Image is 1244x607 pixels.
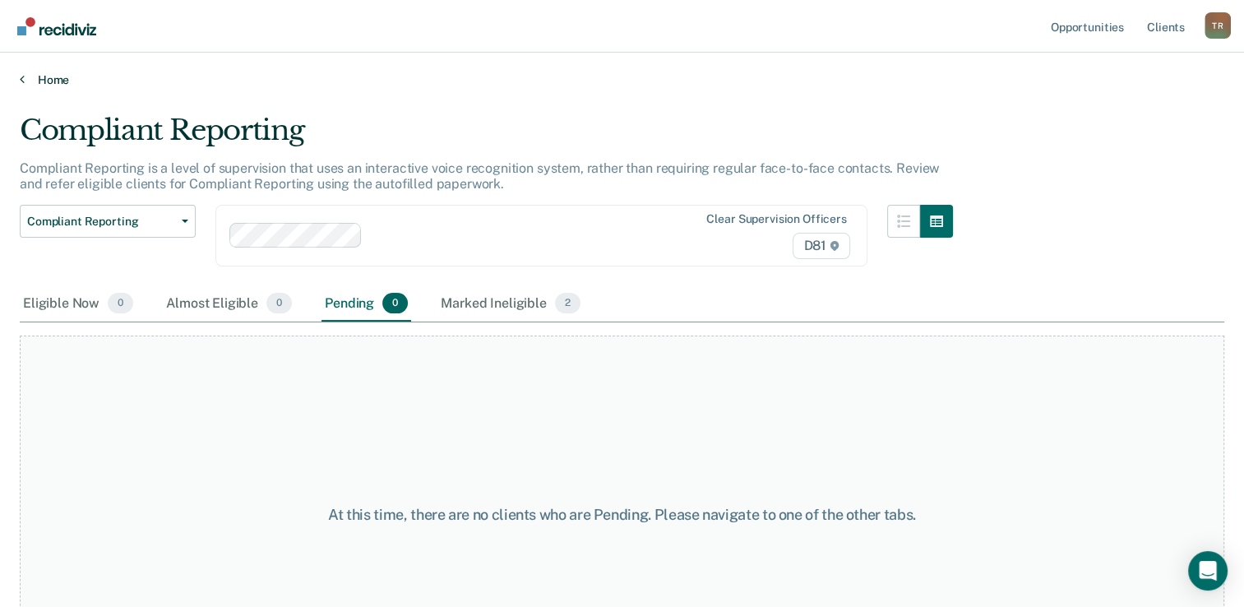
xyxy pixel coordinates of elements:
[1205,12,1231,39] div: T R
[437,286,584,322] div: Marked Ineligible2
[321,506,923,524] div: At this time, there are no clients who are Pending. Please navigate to one of the other tabs.
[108,293,133,314] span: 0
[706,212,846,226] div: Clear supervision officers
[1188,551,1228,591] div: Open Intercom Messenger
[163,286,295,322] div: Almost Eligible0
[321,286,411,322] div: Pending0
[20,160,939,192] p: Compliant Reporting is a level of supervision that uses an interactive voice recognition system, ...
[20,286,136,322] div: Eligible Now0
[20,205,196,238] button: Compliant Reporting
[20,72,1224,87] a: Home
[266,293,292,314] span: 0
[17,17,96,35] img: Recidiviz
[1205,12,1231,39] button: Profile dropdown button
[555,293,580,314] span: 2
[20,114,953,160] div: Compliant Reporting
[27,215,175,229] span: Compliant Reporting
[793,233,849,259] span: D81
[382,293,408,314] span: 0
